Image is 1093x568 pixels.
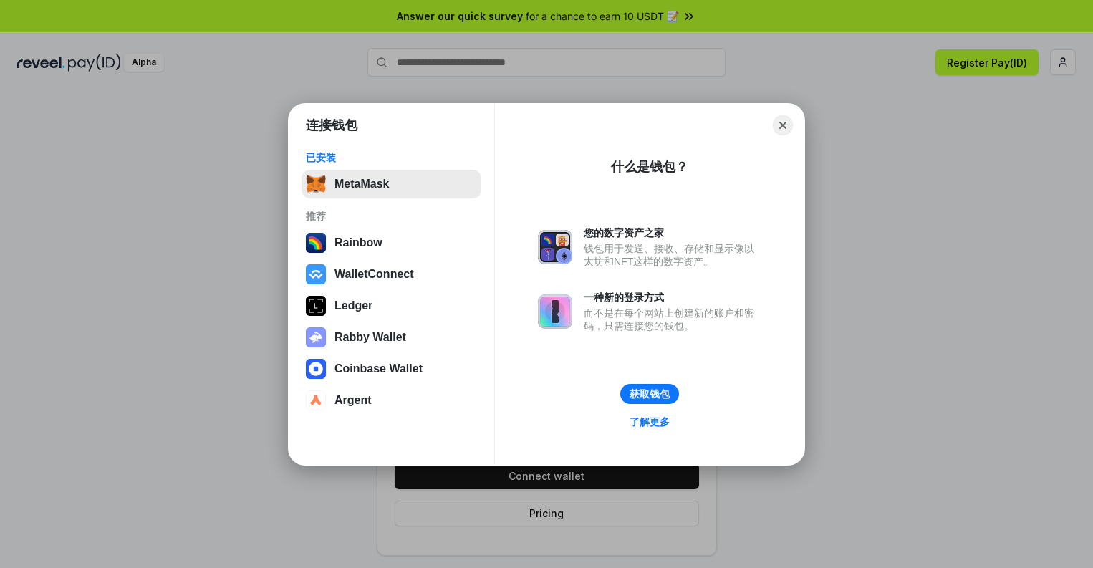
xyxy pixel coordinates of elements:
button: Coinbase Wallet [302,355,481,383]
img: svg+xml,%3Csvg%20xmlns%3D%22http%3A%2F%2Fwww.w3.org%2F2000%2Fsvg%22%20fill%3D%22none%22%20viewBox... [306,327,326,347]
button: 获取钱包 [620,384,679,404]
img: svg+xml,%3Csvg%20width%3D%22120%22%20height%3D%22120%22%20viewBox%3D%220%200%20120%20120%22%20fil... [306,233,326,253]
button: MetaMask [302,170,481,198]
div: 而不是在每个网站上创建新的账户和密码，只需连接您的钱包。 [584,307,761,332]
div: Ledger [334,299,372,312]
div: 您的数字资产之家 [584,226,761,239]
div: WalletConnect [334,268,414,281]
button: Argent [302,386,481,415]
div: Coinbase Wallet [334,362,423,375]
img: svg+xml,%3Csvg%20width%3D%2228%22%20height%3D%2228%22%20viewBox%3D%220%200%2028%2028%22%20fill%3D... [306,264,326,284]
button: WalletConnect [302,260,481,289]
button: Ledger [302,292,481,320]
div: 钱包用于发送、接收、存储和显示像以太坊和NFT这样的数字资产。 [584,242,761,268]
div: Rainbow [334,236,382,249]
button: Rainbow [302,228,481,257]
img: svg+xml,%3Csvg%20xmlns%3D%22http%3A%2F%2Fwww.w3.org%2F2000%2Fsvg%22%20fill%3D%22none%22%20viewBox... [538,294,572,329]
img: svg+xml,%3Csvg%20width%3D%2228%22%20height%3D%2228%22%20viewBox%3D%220%200%2028%2028%22%20fill%3D... [306,359,326,379]
img: svg+xml,%3Csvg%20xmlns%3D%22http%3A%2F%2Fwww.w3.org%2F2000%2Fsvg%22%20width%3D%2228%22%20height%3... [306,296,326,316]
div: 了解更多 [630,415,670,428]
img: svg+xml,%3Csvg%20fill%3D%22none%22%20height%3D%2233%22%20viewBox%3D%220%200%2035%2033%22%20width%... [306,174,326,194]
div: 推荐 [306,210,477,223]
div: 一种新的登录方式 [584,291,761,304]
a: 了解更多 [621,413,678,431]
button: Close [773,115,793,135]
h1: 连接钱包 [306,117,357,134]
div: 什么是钱包？ [611,158,688,175]
div: Argent [334,394,372,407]
div: Rabby Wallet [334,331,406,344]
img: svg+xml,%3Csvg%20xmlns%3D%22http%3A%2F%2Fwww.w3.org%2F2000%2Fsvg%22%20fill%3D%22none%22%20viewBox... [538,230,572,264]
div: 已安装 [306,151,477,164]
div: MetaMask [334,178,389,191]
img: svg+xml,%3Csvg%20width%3D%2228%22%20height%3D%2228%22%20viewBox%3D%220%200%2028%2028%22%20fill%3D... [306,390,326,410]
div: 获取钱包 [630,388,670,400]
button: Rabby Wallet [302,323,481,352]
